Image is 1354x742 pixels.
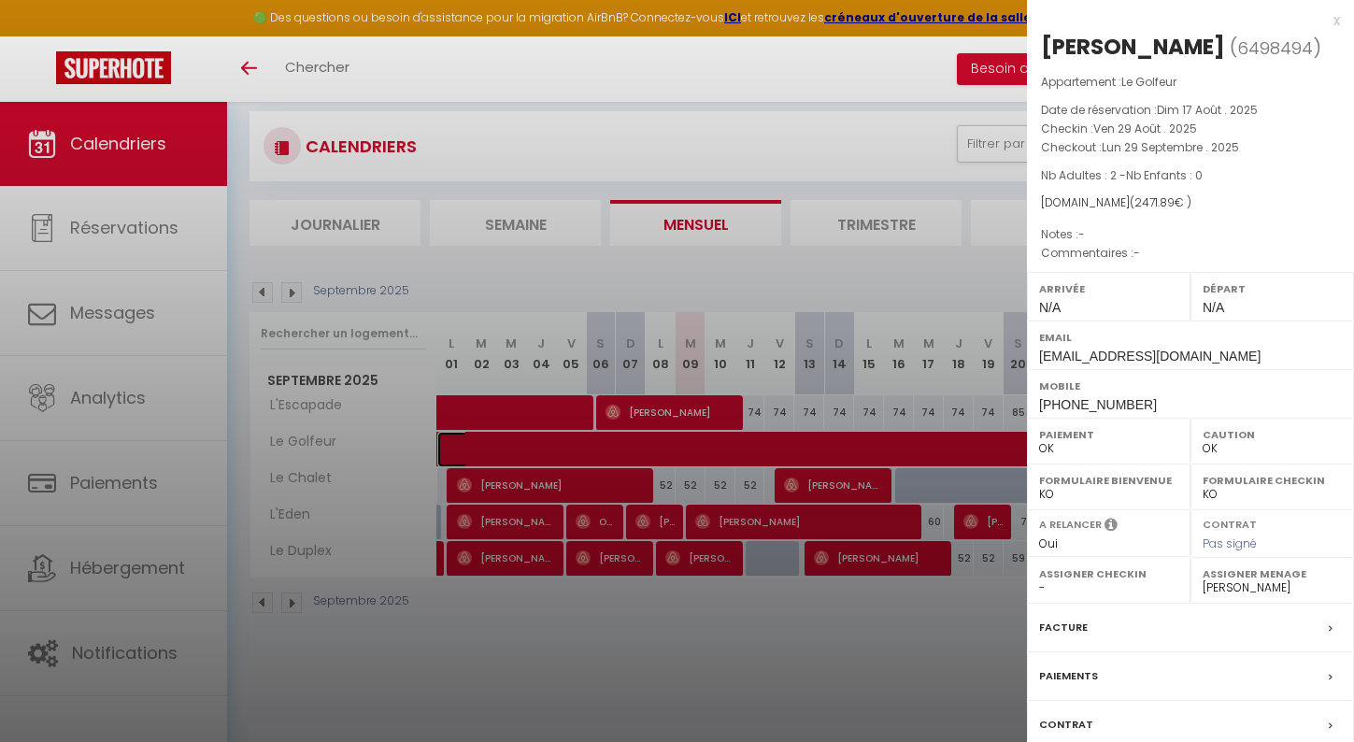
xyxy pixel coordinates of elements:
[1039,666,1098,686] label: Paiements
[1041,73,1340,92] p: Appartement :
[1041,194,1340,212] div: [DOMAIN_NAME]
[1039,564,1178,583] label: Assigner Checkin
[1041,225,1340,244] p: Notes :
[1105,517,1118,537] i: Sélectionner OUI si vous souhaiter envoyer les séquences de messages post-checkout
[1041,244,1340,263] p: Commentaires :
[1041,101,1340,120] p: Date de réservation :
[1121,74,1176,90] span: Le Golfeur
[1041,32,1225,62] div: [PERSON_NAME]
[1039,377,1342,395] label: Mobile
[1039,471,1178,490] label: Formulaire Bienvenue
[1237,36,1313,60] span: 6498494
[1203,535,1257,551] span: Pas signé
[1039,328,1342,347] label: Email
[1230,35,1321,61] span: ( )
[1041,120,1340,138] p: Checkin :
[1203,517,1257,529] label: Contrat
[1130,194,1191,210] span: ( € )
[1203,279,1342,298] label: Départ
[1039,279,1178,298] label: Arrivée
[1126,167,1203,183] span: Nb Enfants : 0
[1203,564,1342,583] label: Assigner Menage
[15,7,71,64] button: Ouvrir le widget de chat LiveChat
[1157,102,1258,118] span: Dim 17 Août . 2025
[1039,349,1261,364] span: [EMAIL_ADDRESS][DOMAIN_NAME]
[1134,194,1175,210] span: 2471.89
[1203,471,1342,490] label: Formulaire Checkin
[1041,138,1340,157] p: Checkout :
[1203,300,1224,315] span: N/A
[1039,618,1088,637] label: Facture
[1039,300,1061,315] span: N/A
[1078,226,1085,242] span: -
[1039,397,1157,412] span: [PHONE_NUMBER]
[1039,517,1102,533] label: A relancer
[1093,121,1197,136] span: Ven 29 Août . 2025
[1027,9,1340,32] div: x
[1102,139,1239,155] span: Lun 29 Septembre . 2025
[1133,245,1140,261] span: -
[1041,167,1203,183] span: Nb Adultes : 2 -
[1203,425,1342,444] label: Caution
[1039,425,1178,444] label: Paiement
[1039,715,1093,735] label: Contrat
